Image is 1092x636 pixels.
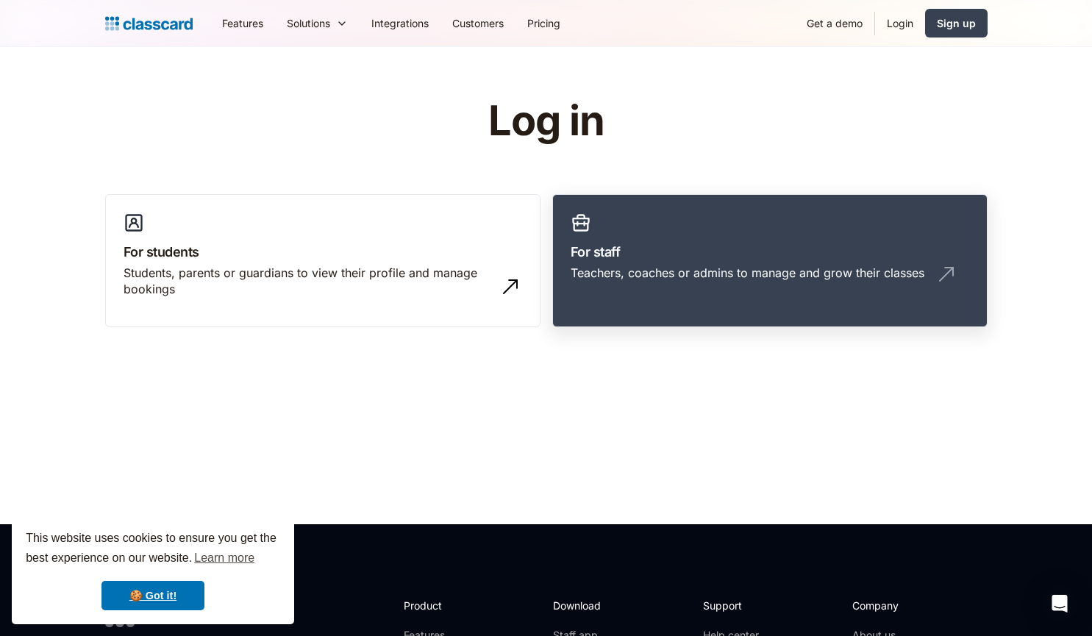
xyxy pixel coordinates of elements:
div: cookieconsent [12,515,294,624]
a: Features [210,7,275,40]
a: For studentsStudents, parents or guardians to view their profile and manage bookings [105,194,540,328]
div: Open Intercom Messenger [1042,586,1077,621]
h2: Download [553,598,613,613]
h2: Product [404,598,482,613]
div: Sign up [937,15,976,31]
div: Students, parents or guardians to view their profile and manage bookings [124,265,493,298]
h3: For staff [571,242,969,262]
a: Customers [440,7,515,40]
h1: Log in [313,99,779,144]
a: learn more about cookies [192,547,257,569]
a: Login [875,7,925,40]
a: Pricing [515,7,572,40]
a: Get a demo [795,7,874,40]
a: dismiss cookie message [101,581,204,610]
a: home [105,13,193,34]
h2: Company [852,598,950,613]
div: Teachers, coaches or admins to manage and grow their classes [571,265,924,281]
span: This website uses cookies to ensure you get the best experience on our website. [26,529,280,569]
a: Sign up [925,9,988,37]
h2: Support [703,598,763,613]
a: For staffTeachers, coaches or admins to manage and grow their classes [552,194,988,328]
h3: For students [124,242,522,262]
div: Solutions [287,15,330,31]
a: Integrations [360,7,440,40]
div: Solutions [275,7,360,40]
